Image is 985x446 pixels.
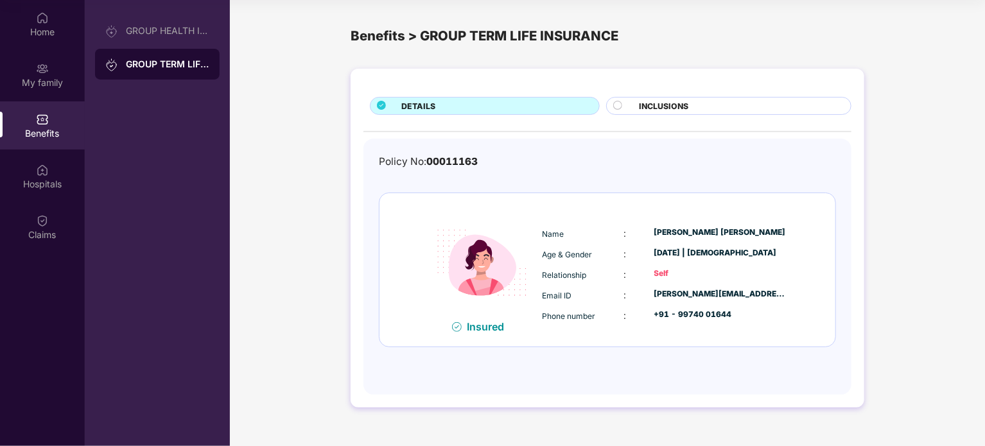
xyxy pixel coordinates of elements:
img: svg+xml;base64,PHN2ZyBpZD0iSG9tZSIgeG1sbnM9Imh0dHA6Ly93d3cudzMub3JnLzIwMDAvc3ZnIiB3aWR0aD0iMjAiIG... [36,12,49,24]
span: Age & Gender [542,250,592,259]
span: : [623,248,626,259]
span: Phone number [542,311,595,321]
div: Self [654,268,787,280]
div: Benefits > GROUP TERM LIFE INSURANCE [351,26,864,46]
div: GROUP TERM LIFE INSURANCE [126,58,209,71]
span: INCLUSIONS [639,100,688,112]
span: Name [542,229,564,239]
img: svg+xml;base64,PHN2ZyBpZD0iSG9zcGl0YWxzIiB4bWxucz0iaHR0cDovL3d3dy53My5vcmcvMjAwMC9zdmciIHdpZHRoPS... [36,164,49,176]
img: svg+xml;base64,PHN2ZyBpZD0iQ2xhaW0iIHhtbG5zPSJodHRwOi8vd3d3LnczLm9yZy8yMDAwL3N2ZyIgd2lkdGg9IjIwIi... [36,214,49,227]
span: Email ID [542,291,571,300]
img: svg+xml;base64,PHN2ZyB3aWR0aD0iMjAiIGhlaWdodD0iMjAiIHZpZXdCb3g9IjAgMCAyMCAyMCIgZmlsbD0ibm9uZSIgeG... [105,58,118,71]
span: 00011163 [426,155,478,167]
img: svg+xml;base64,PHN2ZyBpZD0iQmVuZWZpdHMiIHhtbG5zPSJodHRwOi8vd3d3LnczLm9yZy8yMDAwL3N2ZyIgd2lkdGg9Ij... [36,113,49,126]
div: GROUP HEALTH INSURANCE [126,26,209,36]
span: Relationship [542,270,586,280]
span: : [623,289,626,300]
div: [DATE] | [DEMOGRAPHIC_DATA] [654,247,787,259]
div: +91 - 99740 01644 [654,309,787,321]
img: icon [425,206,539,320]
img: svg+xml;base64,PHN2ZyB3aWR0aD0iMjAiIGhlaWdodD0iMjAiIHZpZXdCb3g9IjAgMCAyMCAyMCIgZmlsbD0ibm9uZSIgeG... [105,25,118,38]
div: Insured [467,320,512,333]
img: svg+xml;base64,PHN2ZyB3aWR0aD0iMjAiIGhlaWdodD0iMjAiIHZpZXdCb3g9IjAgMCAyMCAyMCIgZmlsbD0ibm9uZSIgeG... [36,62,49,75]
span: : [623,269,626,280]
span: : [623,228,626,239]
span: DETAILS [401,100,435,112]
div: [PERSON_NAME] [PERSON_NAME] [654,227,787,239]
span: : [623,310,626,321]
img: svg+xml;base64,PHN2ZyB4bWxucz0iaHR0cDovL3d3dy53My5vcmcvMjAwMC9zdmciIHdpZHRoPSIxNiIgaGVpZ2h0PSIxNi... [452,322,462,332]
div: [PERSON_NAME][EMAIL_ADDRESS][PERSON_NAME][DOMAIN_NAME] [654,288,787,300]
div: Policy No: [379,154,478,169]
